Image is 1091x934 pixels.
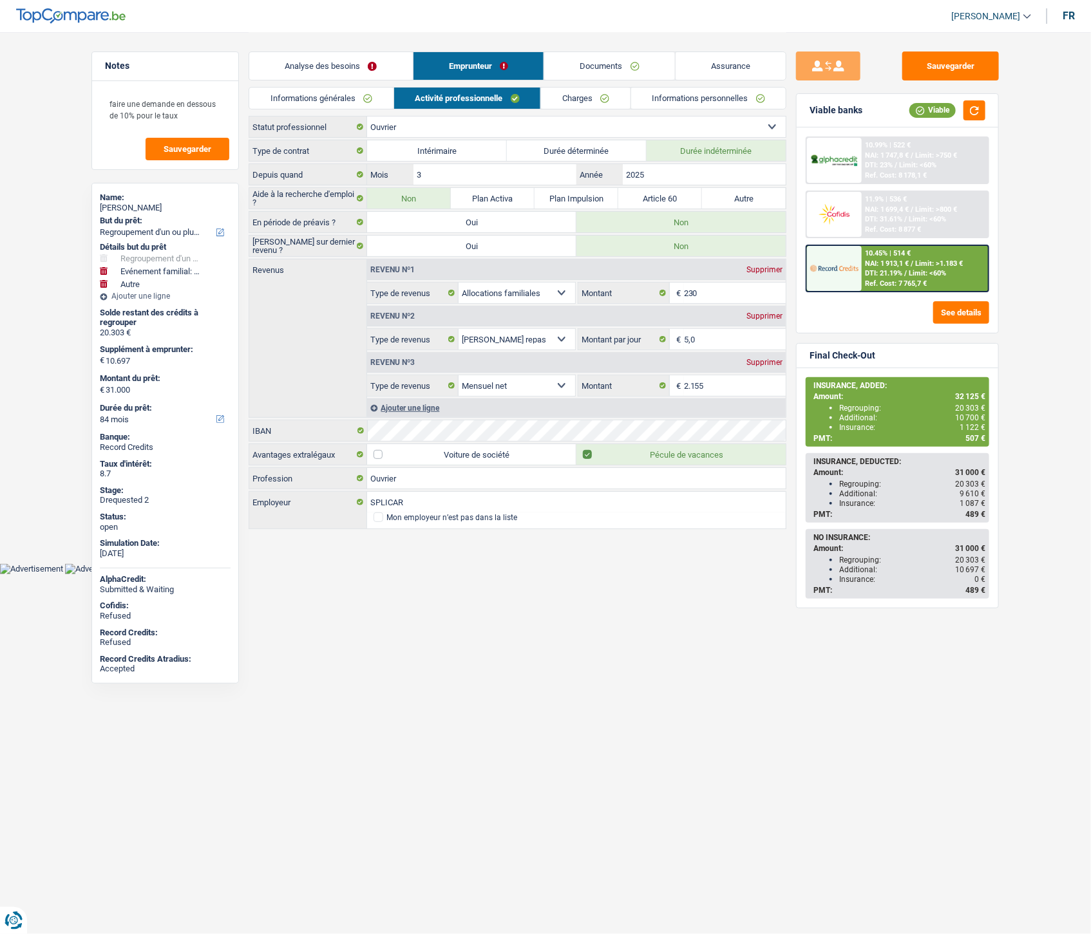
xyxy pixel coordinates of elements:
div: Regrouping: [839,404,985,413]
div: 10.99% | 522 € [866,141,911,149]
label: Profession [249,468,367,489]
div: [DATE] [100,548,231,559]
div: Simulation Date: [100,538,231,548]
div: Supprimer [743,312,786,320]
label: Non [367,188,451,209]
label: Montant du prêt: [100,373,228,384]
a: Documents [544,52,675,80]
span: 31 000 € [955,544,985,553]
div: Stage: [100,485,231,496]
label: Avantages extralégaux [249,444,367,465]
div: Refused [100,637,231,648]
img: TopCompare Logo [16,8,126,24]
label: Statut professionnel [249,117,367,137]
label: [PERSON_NAME] sur dernier revenu ? [249,236,367,256]
img: Record Credits [810,256,858,280]
button: See details [933,301,989,324]
div: open [100,522,231,532]
span: / [911,151,914,160]
span: 10 697 € [955,565,985,574]
div: Supprimer [743,359,786,366]
div: Record Credits [100,442,231,453]
div: INSURANCE, ADDED: [813,381,985,390]
div: Ref. Cost: 8 178,1 € [866,171,927,180]
div: Regrouping: [839,480,985,489]
div: Revenu nº1 [367,266,418,274]
label: Type de contrat [249,140,367,161]
a: Informations générales [249,88,394,109]
span: 20 303 € [955,404,985,413]
span: DTI: 23% [866,161,893,169]
label: Revenus [249,259,366,274]
span: € [100,385,104,395]
span: Sauvegarder [164,145,211,153]
img: Advertisement [65,564,128,574]
label: Montant [578,283,670,303]
div: 20.303 € [100,328,231,338]
span: / [905,269,907,277]
div: Refused [100,611,231,621]
label: Autre [702,188,786,209]
div: Ref. Cost: 7 765,7 € [866,279,927,288]
div: Ajouter une ligne [367,398,786,417]
div: Additional: [839,565,985,574]
div: Record Credits: [100,628,231,638]
label: Employeur [249,492,367,512]
div: Mon employeur n’est pas dans la liste [386,514,517,521]
span: DTI: 21.19% [866,269,903,277]
input: Cherchez votre employeur [367,492,786,512]
span: 489 € [965,510,985,519]
a: Informations personnelles [631,88,786,109]
span: 10 700 € [955,413,985,422]
span: / [911,259,914,268]
label: Plan Impulsion [535,188,618,209]
span: 9 610 € [960,489,985,498]
span: 32 125 € [955,392,985,401]
div: Name: [100,192,231,203]
div: Final Check-Out [810,350,875,361]
a: Emprunteur [413,52,544,80]
span: 1 087 € [960,499,985,508]
label: Plan Activa [451,188,535,209]
span: / [911,205,914,214]
div: Ref. Cost: 8 877 € [866,225,922,234]
div: Banque: [100,432,231,442]
div: Solde restant des crédits à regrouper [100,308,231,328]
div: 8.7 [100,469,231,479]
span: Limit: <60% [900,161,937,169]
span: Limit: <60% [909,269,947,277]
span: NAI: 1 747,8 € [866,151,909,160]
div: 10.45% | 514 € [866,249,911,257]
div: Additional: [839,413,985,422]
span: NAI: 1 699,4 € [866,205,909,214]
div: Submitted & Waiting [100,584,231,595]
div: PMT: [813,434,985,443]
label: Supplément à emprunter: [100,344,228,355]
div: INSURANCE, DEDUCTED: [813,457,985,466]
span: 20 303 € [955,480,985,489]
span: 0 € [974,575,985,584]
img: Cofidis [810,202,858,226]
label: Non [576,236,786,256]
span: Limit: <60% [909,215,947,223]
div: Record Credits Atradius: [100,654,231,664]
span: € [670,329,684,350]
span: Limit: >750 € [916,151,958,160]
label: En période de préavis ? [249,212,367,232]
a: Assurance [676,52,786,80]
a: Charges [541,88,631,109]
a: [PERSON_NAME] [941,6,1031,27]
span: DTI: 31.61% [866,215,903,223]
span: NAI: 1 913,1 € [866,259,909,268]
div: Amount: [813,392,985,401]
span: € [670,375,684,396]
input: MM [413,164,576,185]
span: / [895,161,898,169]
span: 20 303 € [955,556,985,565]
label: Intérimaire [367,140,507,161]
label: Non [576,212,786,232]
div: Viable [909,103,956,117]
label: Durée indéterminée [647,140,786,161]
img: AlphaCredit [810,153,858,168]
a: Activité professionnelle [394,88,541,109]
